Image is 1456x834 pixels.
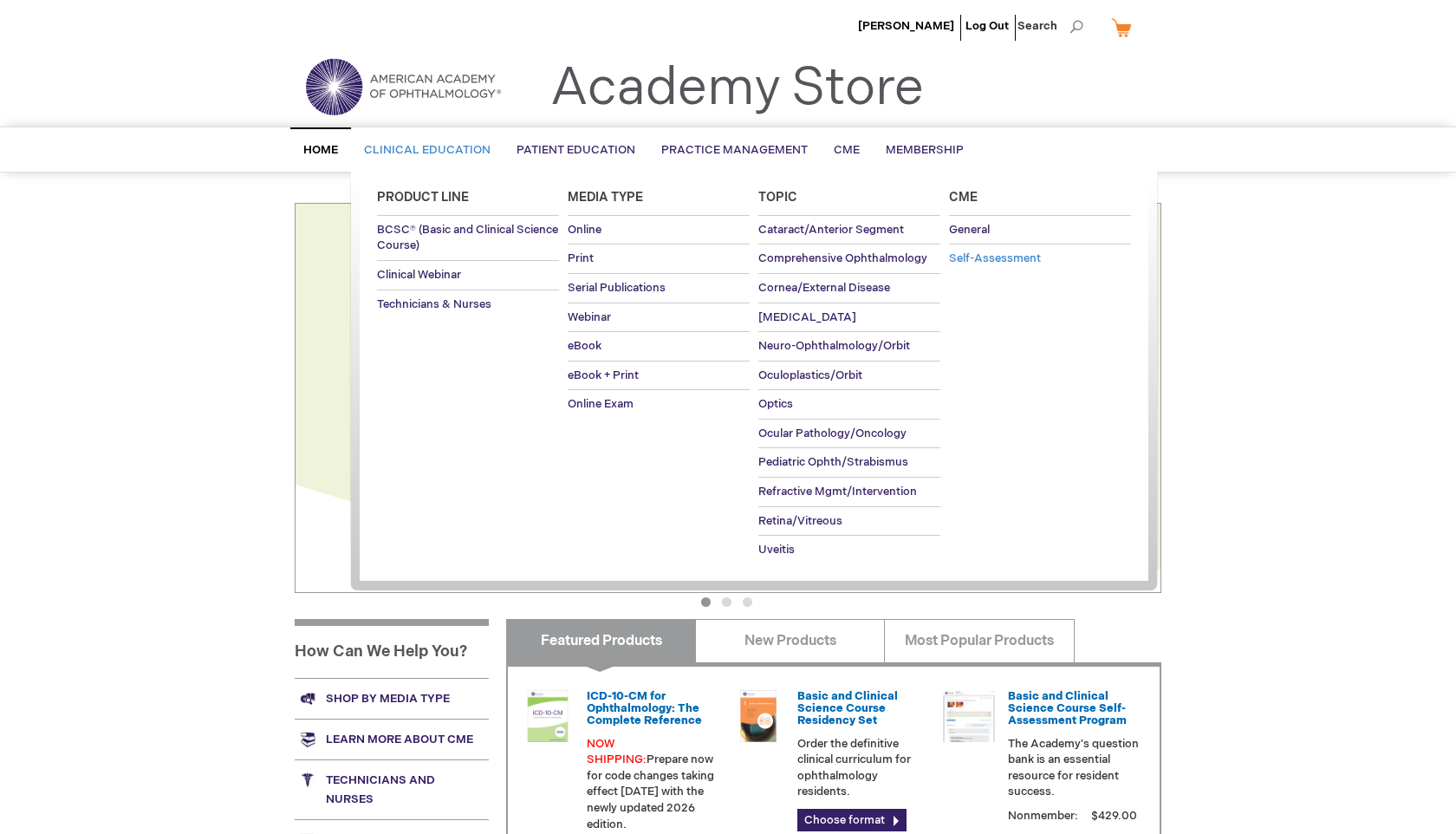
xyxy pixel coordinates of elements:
span: Neuro-Ophthalmology/Orbit [758,339,910,353]
span: eBook [568,339,601,353]
p: Prepare now for code changes taking effect [DATE] with the newly updated 2026 edition. [587,736,718,832]
span: Self-Assessment [949,251,1041,265]
a: Academy Store [550,57,924,120]
p: Order the definitive clinical curriculum for ophthalmology residents. [797,736,929,800]
span: Clinical Webinar [377,268,461,282]
span: Webinar [568,310,611,324]
span: Clinical Education [364,143,491,157]
a: New Products [695,619,885,662]
a: Basic and Clinical Science Course Self-Assessment Program [1008,689,1127,728]
span: Cornea/External Disease [758,281,890,295]
img: 0120008u_42.png [522,690,574,742]
font: NOW SHIPPING: [587,737,647,767]
p: The Academy's question bank is an essential resource for resident success. [1008,736,1140,800]
span: Home [303,143,338,157]
span: Pediatric Ophth/Strabismus [758,455,908,469]
a: [PERSON_NAME] [858,19,954,33]
span: General [949,223,990,237]
a: Basic and Clinical Science Course Residency Set [797,689,898,728]
span: Search [1017,9,1083,43]
span: eBook + Print [568,368,639,382]
img: 02850963u_47.png [732,690,784,742]
a: Choose format [797,809,907,831]
span: Membership [886,143,964,157]
a: ICD-10-CM for Ophthalmology: The Complete Reference [587,689,702,728]
a: Technicians and nurses [295,759,489,819]
span: Optics [758,397,793,411]
span: Cataract/Anterior Segment [758,223,904,237]
span: Media Type [568,190,643,205]
span: Comprehensive Ophthalmology [758,251,927,265]
span: Print [568,251,594,265]
a: Learn more about CME [295,719,489,759]
span: Ocular Pathology/Oncology [758,427,907,440]
span: Online [568,223,601,237]
span: $429.00 [1089,809,1140,823]
button: 3 of 3 [743,597,752,607]
span: CME [834,143,860,157]
span: Uveitis [758,543,795,557]
span: Oculoplastics/Orbit [758,368,862,382]
button: 1 of 3 [701,597,711,607]
img: bcscself_20.jpg [943,690,995,742]
a: Shop by media type [295,678,489,719]
span: Cme [949,190,978,205]
span: Patient Education [517,143,635,157]
strong: Nonmember: [1008,805,1078,827]
span: Retina/Vitreous [758,514,842,528]
a: Log Out [965,19,1009,33]
span: Online Exam [568,397,634,411]
a: Most Popular Products [884,619,1074,662]
span: BCSC® (Basic and Clinical Science Course) [377,223,558,253]
span: Topic [758,190,797,205]
span: Practice Management [661,143,808,157]
button: 2 of 3 [722,597,731,607]
span: Refractive Mgmt/Intervention [758,485,917,498]
span: Technicians & Nurses [377,297,491,311]
h1: How Can We Help You? [295,619,489,678]
span: [MEDICAL_DATA] [758,310,856,324]
span: Product Line [377,190,469,205]
a: Featured Products [506,619,696,662]
span: Serial Publications [568,281,666,295]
